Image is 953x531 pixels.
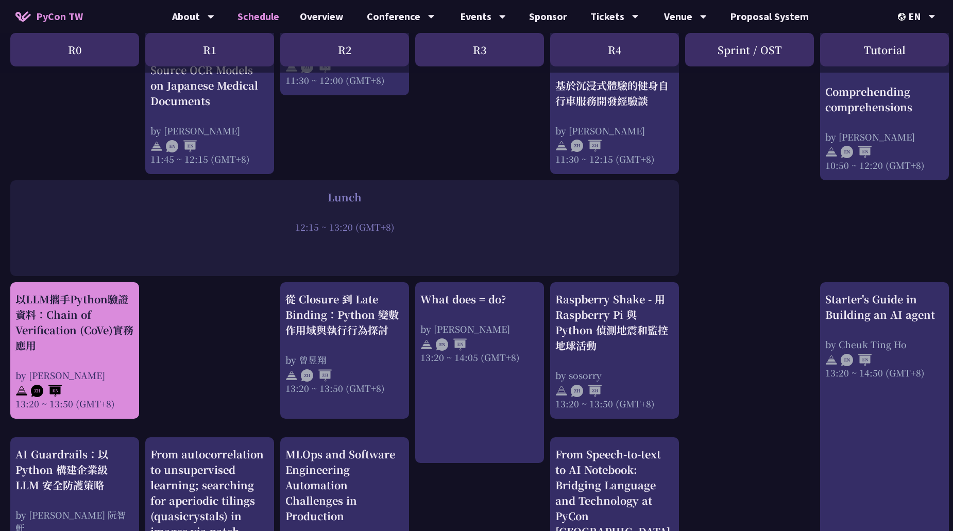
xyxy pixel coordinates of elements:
[420,351,539,364] div: 13:20 ~ 14:05 (GMT+8)
[555,152,674,165] div: 11:30 ~ 12:15 (GMT+8)
[825,292,944,322] div: Starter's Guide in Building an AI agent
[285,73,404,86] div: 11:30 ~ 12:00 (GMT+8)
[555,385,568,397] img: svg+xml;base64,PHN2ZyB4bWxucz0iaHR0cDovL3d3dy53My5vcmcvMjAwMC9zdmciIHdpZHRoPSIyNCIgaGVpZ2h0PSIyNC...
[685,33,814,66] div: Sprint / OST
[415,33,544,66] div: R3
[150,152,269,165] div: 11:45 ~ 12:15 (GMT+8)
[15,220,674,233] div: 12:15 ~ 13:20 (GMT+8)
[285,447,404,524] div: MLOps and Software Engineering Automation Challenges in Production
[420,292,539,454] a: What does = do? by [PERSON_NAME] 13:20 ~ 14:05 (GMT+8)
[36,9,83,24] span: PyCon TW
[15,292,134,410] a: 以LLM攜手Python驗證資料：Chain of Verification (CoVe)實務應用 by [PERSON_NAME] 13:20 ~ 13:50 (GMT+8)
[31,385,62,397] img: ZHEN.371966e.svg
[285,382,404,395] div: 13:20 ~ 13:50 (GMT+8)
[10,33,139,66] div: R0
[555,140,568,152] img: svg+xml;base64,PHN2ZyB4bWxucz0iaHR0cDovL3d3dy53My5vcmcvMjAwMC9zdmciIHdpZHRoPSIyNCIgaGVpZ2h0PSIyNC...
[15,385,28,397] img: svg+xml;base64,PHN2ZyB4bWxucz0iaHR0cDovL3d3dy53My5vcmcvMjAwMC9zdmciIHdpZHRoPSIyNCIgaGVpZ2h0PSIyNC...
[571,140,602,152] img: ZHZH.38617ef.svg
[436,338,467,351] img: ENEN.5a408d1.svg
[555,292,674,410] a: Raspberry Shake - 用 Raspberry Pi 與 Python 偵測地震和監控地球活動 by sosorry 13:20 ~ 13:50 (GMT+8)
[150,140,163,152] img: svg+xml;base64,PHN2ZyB4bWxucz0iaHR0cDovL3d3dy53My5vcmcvMjAwMC9zdmciIHdpZHRoPSIyNCIgaGVpZ2h0PSIyNC...
[825,84,944,115] div: Comprehending comprehensions
[825,130,944,143] div: by [PERSON_NAME]
[15,447,134,493] div: AI Guardrails：以 Python 構建企業級 LLM 安全防護策略
[15,397,134,410] div: 13:20 ~ 13:50 (GMT+8)
[550,33,679,66] div: R4
[285,292,404,338] div: 從 Closure 到 Late Binding：Python 變數作用域與執行行為探討
[825,366,944,379] div: 13:20 ~ 14:50 (GMT+8)
[555,369,674,382] div: by sosorry
[285,292,404,410] a: 從 Closure 到 Late Binding：Python 變數作用域與執行行為探討 by 曾昱翔 13:20 ~ 13:50 (GMT+8)
[555,78,674,109] div: 基於沉浸式體驗的健身自行車服務開發經驗談
[825,159,944,172] div: 10:50 ~ 12:20 (GMT+8)
[150,124,269,137] div: by [PERSON_NAME]
[285,369,298,382] img: svg+xml;base64,PHN2ZyB4bWxucz0iaHR0cDovL3d3dy53My5vcmcvMjAwMC9zdmciIHdpZHRoPSIyNCIgaGVpZ2h0PSIyNC...
[571,385,602,397] img: ZHZH.38617ef.svg
[825,354,838,366] img: svg+xml;base64,PHN2ZyB4bWxucz0iaHR0cDovL3d3dy53My5vcmcvMjAwMC9zdmciIHdpZHRoPSIyNCIgaGVpZ2h0PSIyNC...
[420,322,539,335] div: by [PERSON_NAME]
[841,354,872,366] img: ENEN.5a408d1.svg
[820,33,949,66] div: Tutorial
[15,292,134,353] div: 以LLM攜手Python驗證資料：Chain of Verification (CoVe)實務應用
[280,33,409,66] div: R2
[15,190,674,205] div: Lunch
[420,338,433,351] img: svg+xml;base64,PHN2ZyB4bWxucz0iaHR0cDovL3d3dy53My5vcmcvMjAwMC9zdmciIHdpZHRoPSIyNCIgaGVpZ2h0PSIyNC...
[420,292,539,307] div: What does = do?
[285,353,404,366] div: by 曾昱翔
[825,146,838,159] img: svg+xml;base64,PHN2ZyB4bWxucz0iaHR0cDovL3d3dy53My5vcmcvMjAwMC9zdmciIHdpZHRoPSIyNCIgaGVpZ2h0PSIyNC...
[555,292,674,353] div: Raspberry Shake - 用 Raspberry Pi 與 Python 偵測地震和監控地球活動
[145,33,274,66] div: R1
[555,397,674,410] div: 13:20 ~ 13:50 (GMT+8)
[15,11,31,22] img: Home icon of PyCon TW 2025
[301,369,332,382] img: ZHZH.38617ef.svg
[15,369,134,382] div: by [PERSON_NAME]
[5,4,93,29] a: PyCon TW
[898,13,908,21] img: Locale Icon
[841,146,872,159] img: ENEN.5a408d1.svg
[825,338,944,351] div: by Cheuk Ting Ho
[555,124,674,137] div: by [PERSON_NAME]
[166,140,197,152] img: ENEN.5a408d1.svg
[150,31,269,165] a: From Pixels to Text: Evaluating Open-Source OCR Models on Japanese Medical Documents by [PERSON_N...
